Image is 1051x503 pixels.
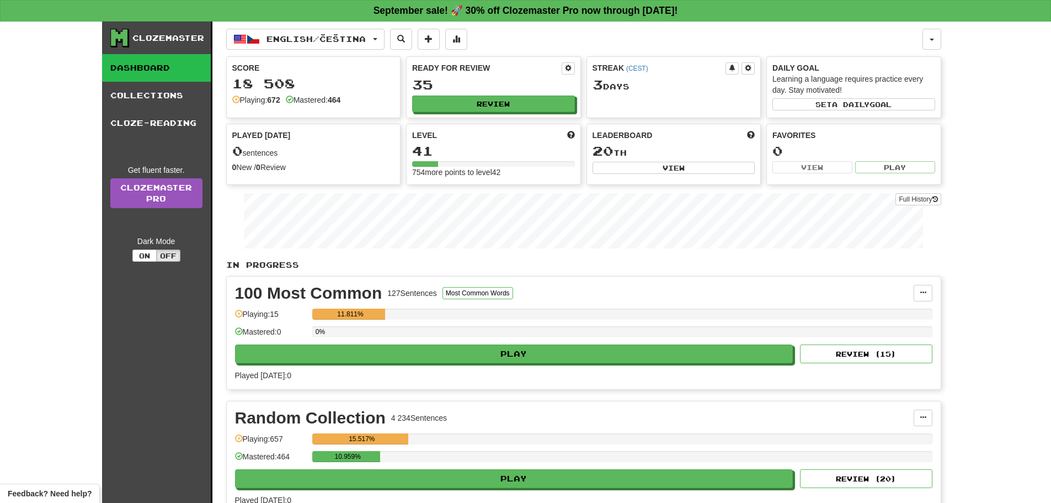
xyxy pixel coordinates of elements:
button: Play [855,161,935,173]
div: Day s [593,78,755,92]
button: Review [412,96,575,112]
div: sentences [232,144,395,158]
strong: 672 [267,96,280,104]
div: Ready for Review [412,62,562,73]
div: Playing: 15 [235,309,307,327]
span: English / Čeština [266,34,366,44]
span: Open feedback widget [8,488,92,499]
a: Dashboard [102,54,211,82]
strong: September sale! 🚀 30% off Clozemaster Pro now through [DATE]! [374,5,678,16]
a: Cloze-Reading [102,109,211,137]
a: (CEST) [626,65,648,72]
span: 3 [593,77,603,92]
button: Review (20) [800,469,932,488]
div: Streak [593,62,726,73]
button: Play [235,345,793,363]
span: a daily [832,100,869,108]
div: Favorites [772,130,935,141]
button: On [132,250,157,262]
strong: 0 [256,163,260,172]
a: ClozemasterPro [110,178,202,208]
button: English/Čeština [226,29,385,50]
strong: 0 [232,163,237,172]
div: Get fluent faster. [110,165,202,176]
div: Dark Mode [110,236,202,247]
button: Search sentences [390,29,412,50]
button: Most Common Words [442,287,513,299]
button: Play [235,469,793,488]
div: Playing: 657 [235,433,307,452]
div: 127 Sentences [387,288,437,299]
strong: 464 [328,96,340,104]
p: In Progress [226,260,941,271]
span: Level [412,130,437,141]
div: Learning a language requires practice every day. Stay motivated! [772,73,935,96]
button: Seta dailygoal [772,98,935,110]
button: Off [156,250,180,262]
div: Mastered: 464 [235,451,307,469]
div: 35 [412,78,575,92]
div: Random Collection [235,410,386,426]
button: More stats [445,29,467,50]
div: th [593,144,755,158]
div: New / Review [232,162,395,173]
div: 10.959% [316,451,380,462]
div: 100 Most Common [235,285,382,301]
div: Mastered: 0 [235,326,307,345]
button: View [593,162,755,174]
span: Score more points to level up [567,130,575,141]
span: This week in points, UTC [747,130,755,141]
button: Add sentence to collection [418,29,440,50]
span: Leaderboard [593,130,653,141]
span: 0 [232,143,243,158]
span: Played [DATE] [232,130,291,141]
div: 754 more points to level 42 [412,167,575,178]
a: Collections [102,82,211,109]
div: 11.811% [316,309,386,320]
div: Score [232,62,395,73]
div: 18 508 [232,77,395,91]
div: 0 [772,144,935,158]
div: Clozemaster [132,33,204,44]
div: Playing: [232,94,280,105]
button: Full History [895,193,941,205]
button: Review (15) [800,345,932,363]
span: 20 [593,143,613,158]
div: 4 234 Sentences [391,412,447,423]
span: Played [DATE]: 0 [235,371,291,380]
div: Daily Goal [772,62,935,73]
div: 15.517% [316,433,408,444]
div: 41 [412,144,575,158]
button: View [772,161,852,173]
div: Mastered: [286,94,341,105]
